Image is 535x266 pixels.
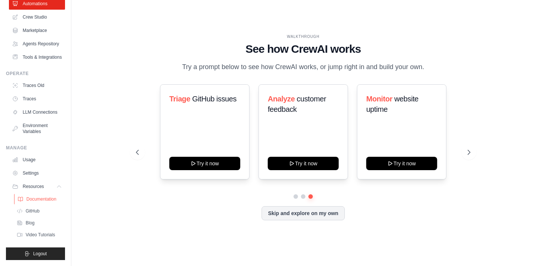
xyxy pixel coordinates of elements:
[366,95,419,113] span: website uptime
[13,230,65,240] a: Video Tutorials
[6,71,65,77] div: Operate
[9,106,65,118] a: LLM Connections
[26,208,39,214] span: GitHub
[9,93,65,105] a: Traces
[23,184,44,189] span: Resources
[14,194,66,204] a: Documentation
[366,157,437,170] button: Try it now
[9,154,65,166] a: Usage
[262,206,344,220] button: Skip and explore on my own
[169,95,190,103] span: Triage
[9,11,65,23] a: Crew Studio
[26,232,55,238] span: Video Tutorials
[9,167,65,179] a: Settings
[9,38,65,50] a: Agents Repository
[6,247,65,260] button: Logout
[267,95,326,113] span: customer feedback
[9,120,65,137] a: Environment Variables
[13,206,65,216] a: GitHub
[26,196,56,202] span: Documentation
[136,34,470,39] div: WALKTHROUGH
[33,251,47,257] span: Logout
[169,157,240,170] button: Try it now
[26,220,35,226] span: Blog
[9,80,65,91] a: Traces Old
[9,181,65,192] button: Resources
[136,42,470,56] h1: See how CrewAI works
[178,62,428,72] p: Try a prompt below to see how CrewAI works, or jump right in and build your own.
[9,51,65,63] a: Tools & Integrations
[267,157,338,170] button: Try it now
[9,25,65,36] a: Marketplace
[267,95,295,103] span: Analyze
[192,95,236,103] span: GitHub issues
[6,145,65,151] div: Manage
[13,218,65,228] a: Blog
[498,230,535,266] iframe: Chat Widget
[366,95,393,103] span: Monitor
